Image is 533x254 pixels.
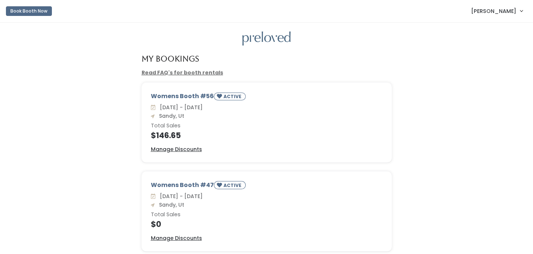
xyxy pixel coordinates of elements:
[151,92,383,103] div: Womens Booth #56
[464,3,530,19] a: [PERSON_NAME]
[151,212,383,218] h6: Total Sales
[156,201,184,208] span: Sandy, Ut
[151,220,383,228] h4: $0
[142,69,223,76] a: Read FAQ's for booth rentals
[142,54,199,63] h4: My Bookings
[157,193,203,200] span: [DATE] - [DATE]
[224,182,243,188] small: ACTIVE
[471,7,516,15] span: [PERSON_NAME]
[6,3,52,19] a: Book Booth Now
[157,104,203,111] span: [DATE] - [DATE]
[151,131,383,140] h4: $146.65
[242,31,291,46] img: preloved logo
[224,93,243,100] small: ACTIVE
[151,146,202,153] a: Manage Discounts
[6,6,52,16] button: Book Booth Now
[151,123,383,129] h6: Total Sales
[151,234,202,242] a: Manage Discounts
[156,112,184,120] span: Sandy, Ut
[151,181,383,192] div: Womens Booth #47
